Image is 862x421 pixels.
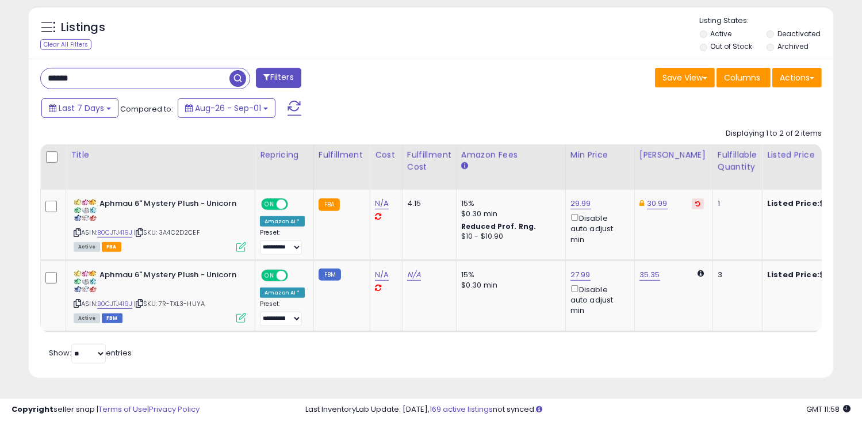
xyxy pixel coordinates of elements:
[430,404,493,415] a: 169 active listings
[99,270,239,284] b: Aphmau 6" Mystery Plush - Unicorn
[718,270,753,280] div: 3
[767,198,819,209] b: Listed Price:
[149,404,200,415] a: Privacy Policy
[710,29,731,39] label: Active
[726,128,822,139] div: Displaying 1 to 2 of 2 items
[407,198,447,209] div: 4.15
[655,68,715,87] button: Save View
[97,228,132,238] a: B0CJTJ419J
[260,300,305,326] div: Preset:
[806,404,850,415] span: 2025-09-10 11:58 GMT
[319,269,341,281] small: FBM
[74,198,246,251] div: ASIN:
[570,198,591,209] a: 29.99
[639,269,660,281] a: 35.35
[461,221,537,231] b: Reduced Prof. Rng.
[97,299,132,309] a: B0CJTJ419J
[461,280,557,290] div: $0.30 min
[375,149,397,161] div: Cost
[260,229,305,255] div: Preset:
[319,149,365,161] div: Fulfillment
[59,102,104,114] span: Last 7 Days
[260,149,309,161] div: Repricing
[98,404,147,415] a: Terms of Use
[461,198,557,209] div: 15%
[134,228,200,237] span: | SKU: 3A4C2D2CEF
[461,270,557,280] div: 15%
[260,216,305,227] div: Amazon AI *
[74,270,97,293] img: 51y4LvIApIL._SL40_.jpg
[767,269,819,280] b: Listed Price:
[777,29,821,39] label: Deactivated
[375,198,389,209] a: N/A
[407,149,451,173] div: Fulfillment Cost
[772,68,822,87] button: Actions
[74,270,246,322] div: ASIN:
[74,313,100,323] span: All listings currently available for purchase on Amazon
[724,72,760,83] span: Columns
[262,200,277,209] span: ON
[710,41,752,51] label: Out of Stock
[102,242,121,252] span: FBA
[570,149,630,161] div: Min Price
[262,270,277,280] span: ON
[319,198,340,211] small: FBA
[461,161,468,171] small: Amazon Fees.
[461,149,561,161] div: Amazon Fees
[570,283,626,316] div: Disable auto adjust min
[647,198,668,209] a: 30.99
[570,269,591,281] a: 27.99
[99,198,239,212] b: Aphmau 6" Mystery Plush - Unicorn
[256,68,301,88] button: Filters
[12,404,53,415] strong: Copyright
[286,270,305,280] span: OFF
[286,200,305,209] span: OFF
[134,299,205,308] span: | SKU: 7R-TXL3-HUYA
[717,68,771,87] button: Columns
[74,198,97,221] img: 51y4LvIApIL._SL40_.jpg
[700,16,833,26] p: Listing States:
[61,20,105,36] h5: Listings
[40,39,91,50] div: Clear All Filters
[12,404,200,415] div: seller snap | |
[407,269,421,281] a: N/A
[102,313,122,323] span: FBM
[49,347,132,358] span: Show: entries
[461,209,557,219] div: $0.30 min
[375,269,389,281] a: N/A
[718,149,757,173] div: Fulfillable Quantity
[639,149,708,161] div: [PERSON_NAME]
[570,212,626,245] div: Disable auto adjust min
[461,232,557,242] div: $10 - $10.90
[120,104,173,114] span: Compared to:
[74,242,100,252] span: All listings currently available for purchase on Amazon
[777,41,809,51] label: Archived
[260,288,305,298] div: Amazon AI *
[178,98,275,118] button: Aug-26 - Sep-01
[41,98,118,118] button: Last 7 Days
[71,149,250,161] div: Title
[195,102,261,114] span: Aug-26 - Sep-01
[718,198,753,209] div: 1
[305,404,850,415] div: Last InventoryLab Update: [DATE], not synced.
